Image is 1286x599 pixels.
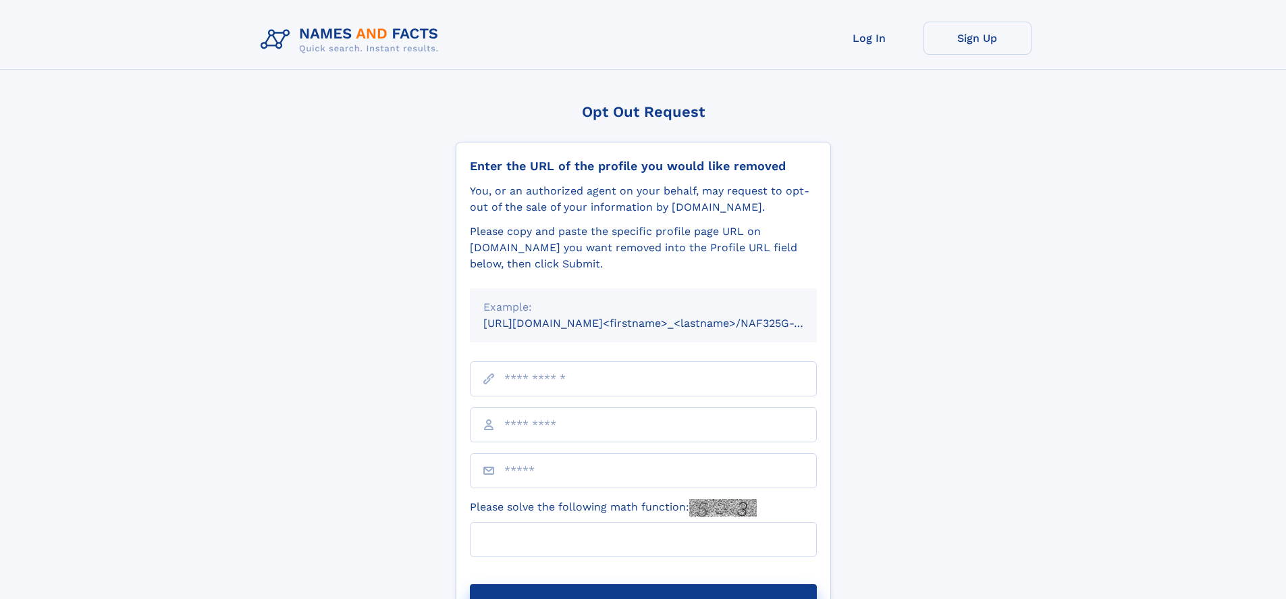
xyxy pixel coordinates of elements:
[483,299,803,315] div: Example:
[255,22,450,58] img: Logo Names and Facts
[470,183,817,215] div: You, or an authorized agent on your behalf, may request to opt-out of the sale of your informatio...
[470,499,757,517] label: Please solve the following math function:
[815,22,923,55] a: Log In
[470,224,817,272] div: Please copy and paste the specific profile page URL on [DOMAIN_NAME] you want removed into the Pr...
[470,159,817,174] div: Enter the URL of the profile you would like removed
[483,317,842,330] small: [URL][DOMAIN_NAME]<firstname>_<lastname>/NAF325G-xxxxxxxx
[456,103,831,120] div: Opt Out Request
[923,22,1032,55] a: Sign Up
